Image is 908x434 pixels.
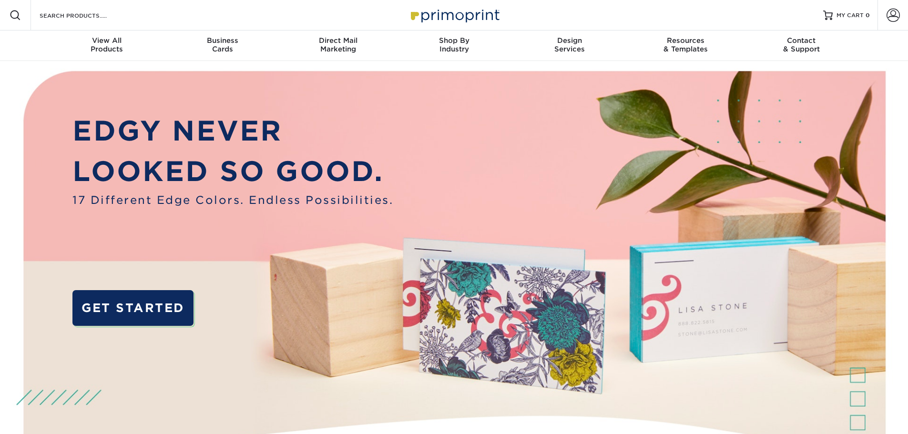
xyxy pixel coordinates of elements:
p: LOOKED SO GOOD. [72,151,393,192]
span: Resources [628,36,744,45]
a: Resources& Templates [628,30,744,61]
span: MY CART [837,11,864,20]
span: Design [512,36,628,45]
a: DesignServices [512,30,628,61]
a: BusinessCards [164,30,280,61]
p: EDGY NEVER [72,111,393,151]
a: Shop ByIndustry [396,30,512,61]
a: View AllProducts [49,30,165,61]
div: Cards [164,36,280,53]
div: & Support [744,36,859,53]
div: Products [49,36,165,53]
span: Direct Mail [280,36,396,45]
img: Primoprint [407,5,502,25]
div: Services [512,36,628,53]
a: Direct MailMarketing [280,30,396,61]
span: Business [164,36,280,45]
span: 17 Different Edge Colors. Endless Possibilities. [72,192,393,208]
span: Contact [744,36,859,45]
span: 0 [866,12,870,19]
span: View All [49,36,165,45]
div: Marketing [280,36,396,53]
div: & Templates [628,36,744,53]
div: Industry [396,36,512,53]
a: Contact& Support [744,30,859,61]
a: GET STARTED [72,290,193,326]
input: SEARCH PRODUCTS..... [39,10,132,21]
span: Shop By [396,36,512,45]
